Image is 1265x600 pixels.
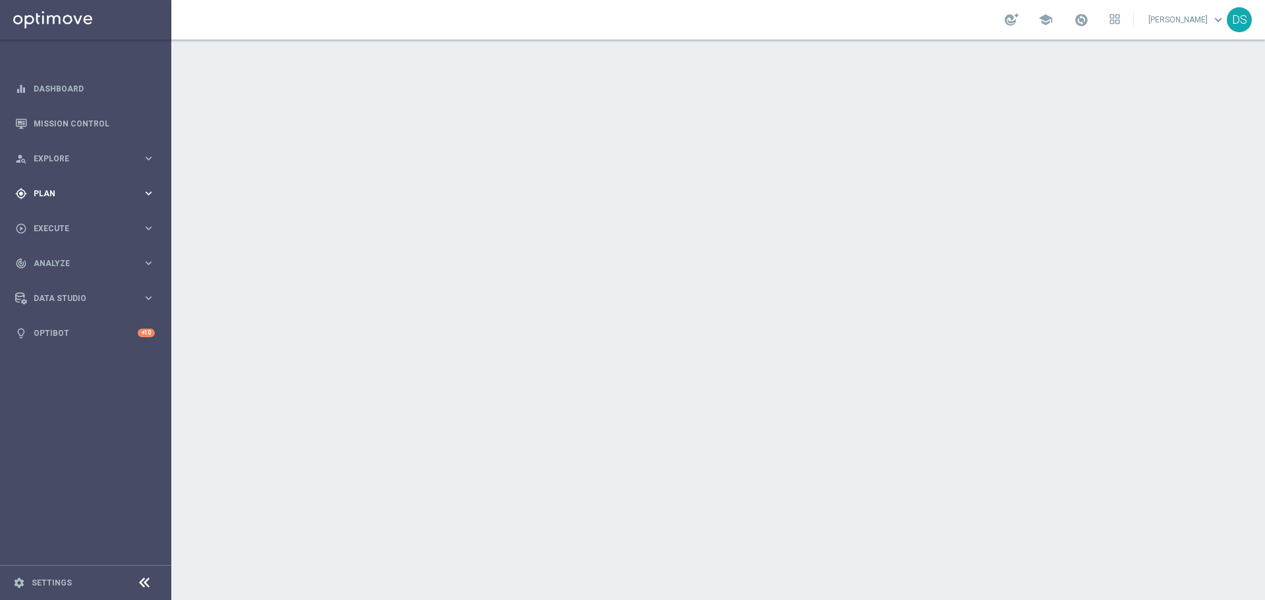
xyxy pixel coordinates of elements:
[15,223,27,234] i: play_circle_outline
[142,187,155,200] i: keyboard_arrow_right
[1147,10,1227,30] a: [PERSON_NAME]keyboard_arrow_down
[138,329,155,337] div: +10
[34,315,138,350] a: Optibot
[15,83,27,95] i: equalizer
[142,222,155,234] i: keyboard_arrow_right
[1211,13,1225,27] span: keyboard_arrow_down
[34,106,155,141] a: Mission Control
[14,293,155,304] button: Data Studio keyboard_arrow_right
[15,258,27,269] i: track_changes
[15,153,142,165] div: Explore
[34,155,142,163] span: Explore
[34,225,142,232] span: Execute
[15,315,155,350] div: Optibot
[15,153,27,165] i: person_search
[32,579,72,587] a: Settings
[34,294,142,302] span: Data Studio
[14,258,155,269] button: track_changes Analyze keyboard_arrow_right
[15,327,27,339] i: lightbulb
[142,257,155,269] i: keyboard_arrow_right
[14,84,155,94] button: equalizer Dashboard
[14,119,155,129] button: Mission Control
[15,258,142,269] div: Analyze
[15,188,142,200] div: Plan
[15,223,142,234] div: Execute
[142,292,155,304] i: keyboard_arrow_right
[14,153,155,164] button: person_search Explore keyboard_arrow_right
[142,152,155,165] i: keyboard_arrow_right
[14,328,155,339] button: lightbulb Optibot +10
[34,190,142,198] span: Plan
[13,577,25,589] i: settings
[15,71,155,106] div: Dashboard
[1038,13,1053,27] span: school
[15,292,142,304] div: Data Studio
[34,71,155,106] a: Dashboard
[14,223,155,234] button: play_circle_outline Execute keyboard_arrow_right
[1227,7,1252,32] div: DS
[15,188,27,200] i: gps_fixed
[14,188,155,199] button: gps_fixed Plan keyboard_arrow_right
[34,259,142,267] span: Analyze
[15,106,155,141] div: Mission Control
